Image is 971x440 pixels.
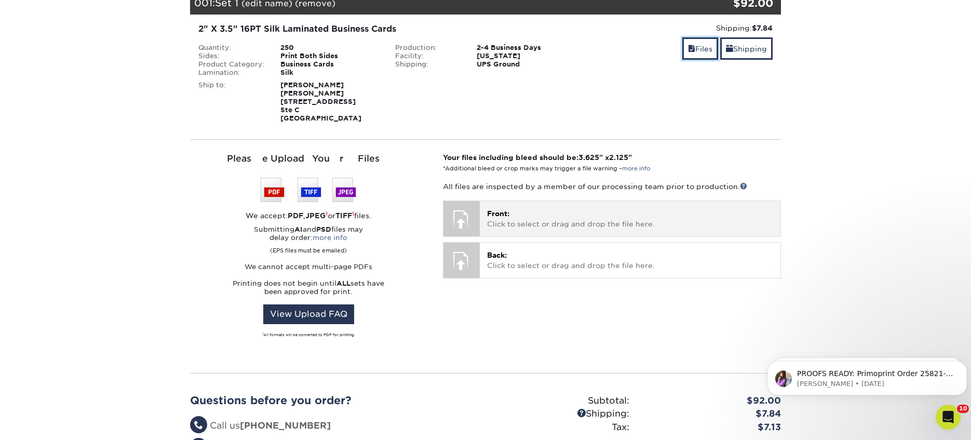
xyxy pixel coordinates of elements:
[443,153,632,162] strong: Your files including bleed should be: " x "
[752,24,773,32] strong: $7.84
[190,210,427,221] div: We accept: , or files.
[487,208,773,230] p: Click to select or drag and drop the file here.
[191,69,273,77] div: Lamination:
[316,225,331,233] strong: PSD
[326,210,328,217] sup: 1
[190,332,427,338] div: All formats will be converted to PDF for printing.
[487,209,509,218] span: Front:
[273,44,387,52] div: 250
[191,52,273,60] div: Sides:
[387,44,469,52] div: Production:
[936,405,961,430] iframe: Intercom live chat
[763,339,971,412] iframe: Intercom notifications message
[443,165,650,172] small: *Additional bleed or crop marks may trigger a file warning –
[273,69,387,77] div: Silk
[305,211,326,220] strong: JPEG
[294,225,303,233] strong: AI
[688,45,695,53] span: files
[486,394,637,408] div: Subtotal:
[262,332,263,335] sup: 1
[637,407,789,421] div: $7.84
[682,37,718,60] a: Files
[609,153,628,162] span: 2.125
[469,60,584,69] div: UPS Ground
[190,152,427,166] div: Please Upload Your Files
[34,30,190,204] span: PROOFS READY: Primoprint Order 25821-20628-1297 Thank you for placing your print order with Primo...
[190,263,427,271] p: We cannot accept multi-page PDFs
[487,250,773,271] p: Click to select or drag and drop the file here.
[190,394,478,407] h2: Questions before you order?
[335,211,352,220] strong: TIFF
[486,407,637,421] div: Shipping:
[270,242,347,255] small: (EPS files must be emailed)
[352,210,354,217] sup: 1
[486,421,637,434] div: Tax:
[198,23,576,35] div: 2" X 3.5" 16PT Silk Laminated Business Cards
[622,165,650,172] a: more info
[190,419,478,433] li: Call us
[336,279,350,287] strong: ALL
[190,279,427,296] p: Printing does not begin until sets have been approved for print.
[273,60,387,69] div: Business Cards
[387,60,469,69] div: Shipping:
[191,81,273,123] div: Ship to:
[487,251,507,259] span: Back:
[469,44,584,52] div: 2-4 Business Days
[191,44,273,52] div: Quantity:
[288,211,303,220] strong: PDF
[263,304,354,324] a: View Upload FAQ
[591,23,773,33] div: Shipping:
[726,45,733,53] span: shipping
[273,52,387,60] div: Print Both Sides
[387,52,469,60] div: Facility:
[443,181,781,192] p: All files are inspected by a member of our processing team prior to production.
[280,81,361,122] strong: [PERSON_NAME] [PERSON_NAME] [STREET_ADDRESS] Ste C [GEOGRAPHIC_DATA]
[578,153,599,162] span: 3.625
[637,421,789,434] div: $7.13
[469,52,584,60] div: [US_STATE]
[957,405,969,413] span: 10
[34,40,191,49] p: Message from Erica, sent 7w ago
[240,420,331,431] strong: [PHONE_NUMBER]
[637,394,789,408] div: $92.00
[191,60,273,69] div: Product Category:
[720,37,773,60] a: Shipping
[313,234,347,242] a: more info
[190,225,427,255] p: Submitting and files may delay order:
[261,178,356,202] img: We accept: PSD, TIFF, or JPEG (JPG)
